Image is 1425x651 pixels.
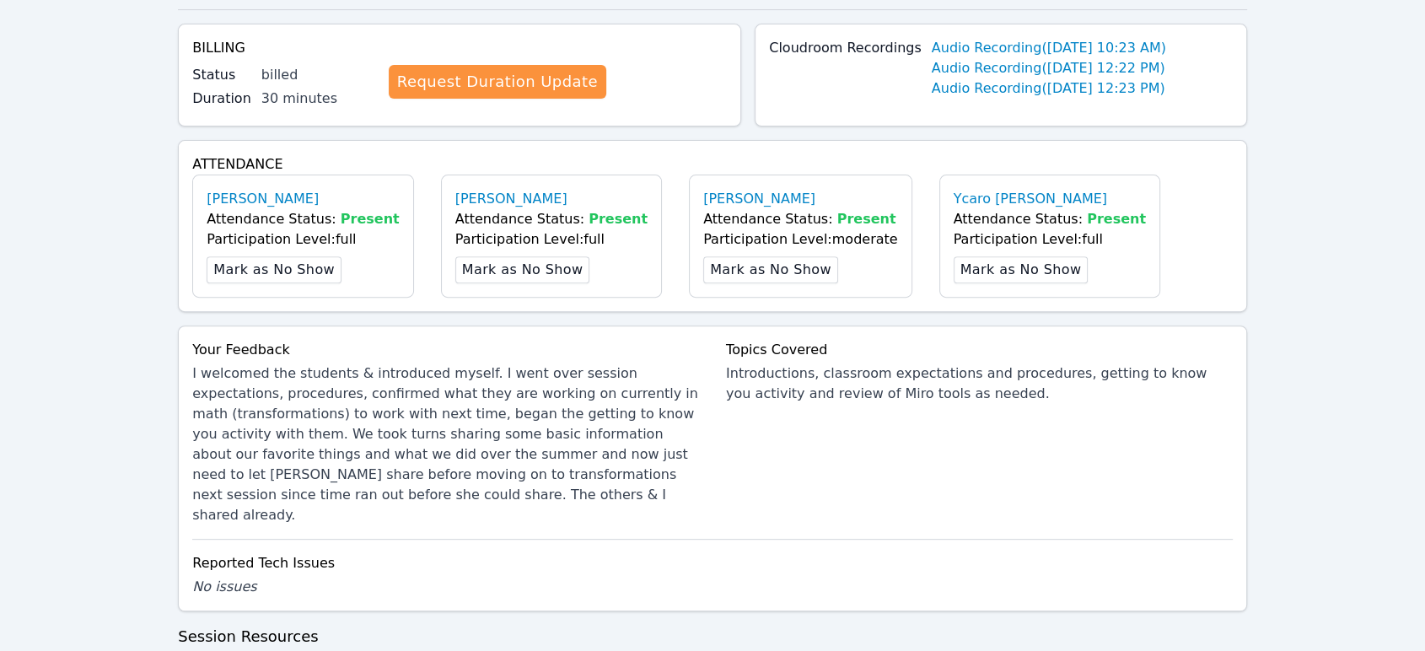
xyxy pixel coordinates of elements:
[954,256,1089,283] button: Mark as No Show
[389,65,606,99] a: Request Duration Update
[703,229,897,250] div: Participation Level: moderate
[726,340,1233,360] div: Topics Covered
[192,578,256,595] span: No issues
[192,340,699,360] div: Your Feedback
[178,625,1247,648] h3: Session Resources
[703,256,838,283] button: Mark as No Show
[455,209,648,229] div: Attendance Status:
[207,229,399,250] div: Participation Level: full
[1087,211,1146,227] span: Present
[192,363,699,525] div: I welcomed the students & introduced myself. I went over session expectations, procedures, confir...
[932,58,1165,78] a: Audio Recording([DATE] 12:22 PM)
[837,211,896,227] span: Present
[261,89,375,109] div: 30 minutes
[954,229,1146,250] div: Participation Level: full
[932,78,1165,99] a: Audio Recording([DATE] 12:23 PM)
[769,38,922,58] label: Cloudroom Recordings
[192,553,1233,573] div: Reported Tech Issues
[192,89,251,109] label: Duration
[954,189,1107,209] a: Ycaro [PERSON_NAME]
[341,211,400,227] span: Present
[455,189,567,209] a: [PERSON_NAME]
[192,38,727,58] h4: Billing
[932,38,1166,58] a: Audio Recording([DATE] 10:23 AM)
[261,65,375,85] div: billed
[192,65,251,85] label: Status
[726,363,1233,404] div: Introductions, classroom expectations and procedures, getting to know you activity and review of ...
[207,209,399,229] div: Attendance Status:
[703,209,897,229] div: Attendance Status:
[954,209,1146,229] div: Attendance Status:
[589,211,648,227] span: Present
[207,256,341,283] button: Mark as No Show
[207,189,319,209] a: [PERSON_NAME]
[455,256,590,283] button: Mark as No Show
[703,189,815,209] a: [PERSON_NAME]
[455,229,648,250] div: Participation Level: full
[192,154,1233,175] h4: Attendance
